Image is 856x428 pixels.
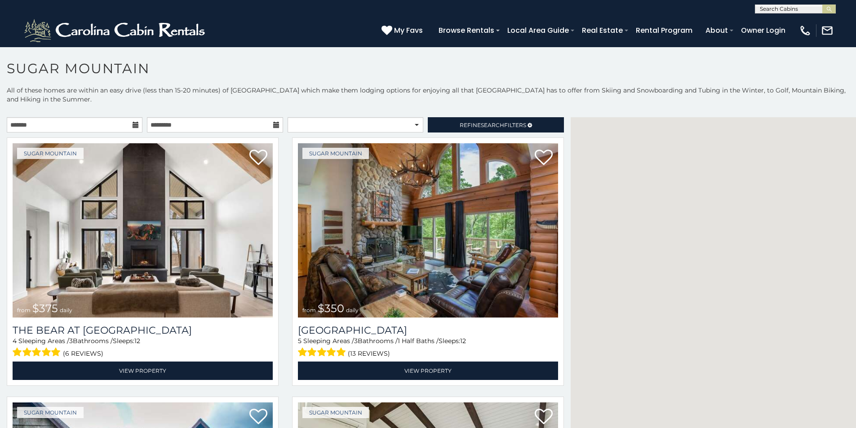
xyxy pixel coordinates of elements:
a: [GEOGRAPHIC_DATA] [298,324,558,336]
a: Rental Program [631,22,697,38]
span: My Favs [394,25,423,36]
a: Sugar Mountain [302,148,369,159]
span: 3 [354,337,358,345]
a: Sugar Mountain [17,407,84,418]
a: Add to favorites [535,149,553,168]
a: View Property [298,362,558,380]
span: from [302,307,316,313]
a: My Favs [381,25,425,36]
h3: Grouse Moor Lodge [298,324,558,336]
span: 4 [13,337,17,345]
a: Sugar Mountain [302,407,369,418]
img: White-1-2.png [22,17,209,44]
span: (6 reviews) [63,348,103,359]
span: Search [481,122,504,128]
span: 5 [298,337,302,345]
a: from $375 daily [13,143,273,318]
a: Owner Login [736,22,790,38]
a: About [701,22,732,38]
span: from [17,307,31,313]
h3: The Bear At Sugar Mountain [13,324,273,336]
span: 12 [460,337,466,345]
a: View Property [13,362,273,380]
a: from $350 daily [298,143,558,318]
span: Refine Filters [460,122,526,128]
span: $375 [32,302,58,315]
a: Sugar Mountain [17,148,84,159]
img: mail-regular-white.png [821,24,834,37]
a: Add to favorites [249,408,267,427]
div: Sleeping Areas / Bathrooms / Sleeps: [13,336,273,359]
a: Local Area Guide [503,22,573,38]
span: 12 [134,337,140,345]
span: 3 [69,337,73,345]
span: $350 [318,302,344,315]
div: Sleeping Areas / Bathrooms / Sleeps: [298,336,558,359]
a: Browse Rentals [434,22,499,38]
img: 1714398141_thumbnail.jpeg [298,143,558,318]
span: daily [346,307,359,313]
a: Real Estate [577,22,627,38]
a: RefineSearchFilters [428,117,563,132]
span: 1 Half Baths / [398,337,439,345]
span: daily [60,307,72,313]
img: 1714387646_thumbnail.jpeg [13,143,273,318]
a: Add to favorites [535,408,553,427]
span: (13 reviews) [348,348,390,359]
a: Add to favorites [249,149,267,168]
img: phone-regular-white.png [799,24,812,37]
a: The Bear At [GEOGRAPHIC_DATA] [13,324,273,336]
